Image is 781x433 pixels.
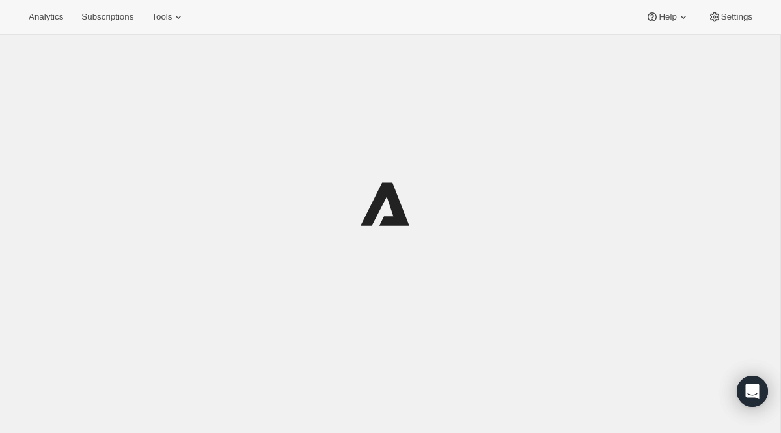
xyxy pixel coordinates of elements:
span: Settings [721,12,752,22]
button: Subscriptions [74,8,141,26]
button: Tools [144,8,193,26]
span: Analytics [29,12,63,22]
span: Help [659,12,676,22]
button: Settings [700,8,760,26]
button: Help [638,8,697,26]
button: Analytics [21,8,71,26]
span: Tools [152,12,172,22]
span: Subscriptions [81,12,133,22]
div: Open Intercom Messenger [737,376,768,407]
